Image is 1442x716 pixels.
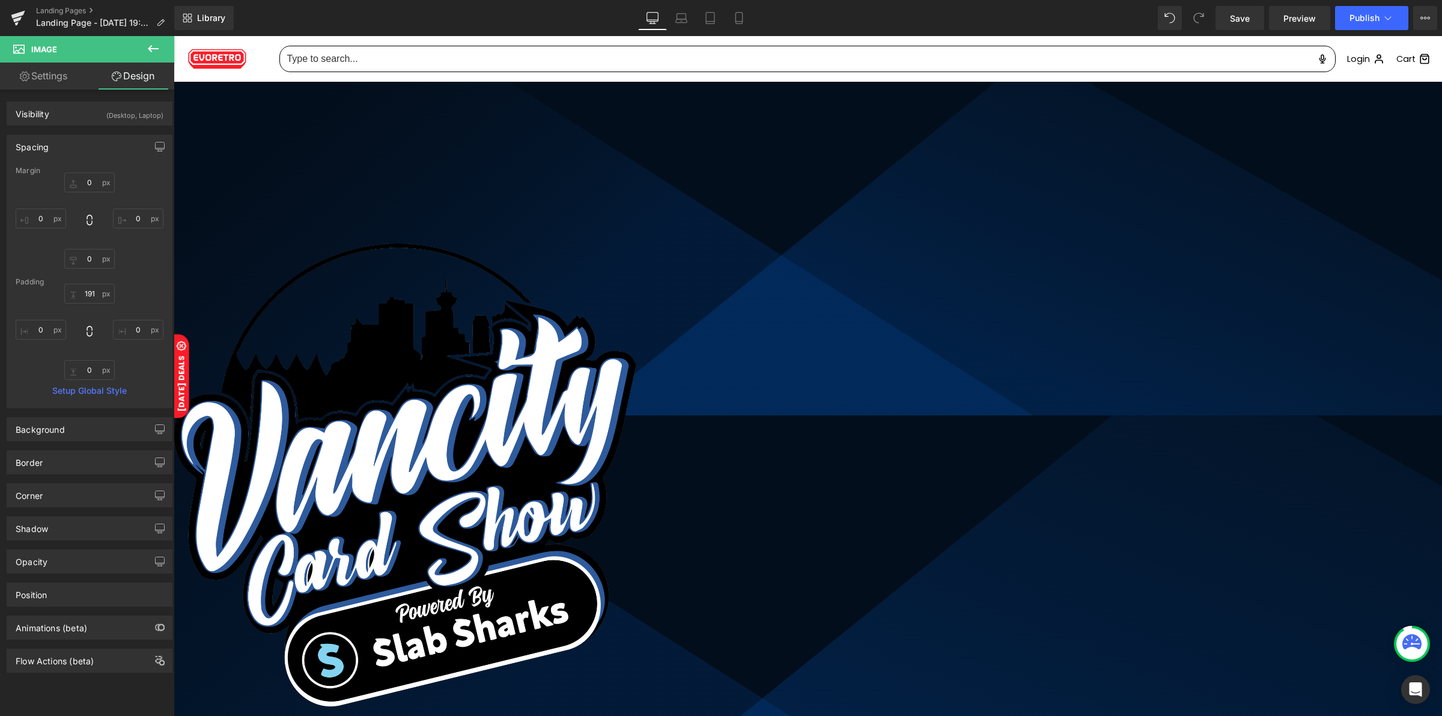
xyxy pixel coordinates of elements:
div: (Desktop, Laptop) [106,102,163,122]
a: Laptop [667,6,696,30]
div: Animations (beta) [16,616,87,633]
input: 0 [113,209,163,228]
div: Open Intercom Messenger [1401,675,1430,704]
span: Save [1230,12,1250,25]
input: 0 [16,320,66,340]
input: 0 [16,209,66,228]
span: Preview [1283,12,1316,25]
a: Landing Pages [36,6,174,16]
span: Publish [1349,13,1380,23]
iframe: To enrich screen reader interactions, please activate Accessibility in Grammarly extension settings [174,36,1442,716]
div: Shadow [16,517,48,534]
a: Mobile [725,6,753,30]
div: Spacing [16,135,49,152]
a: Desktop [638,6,667,30]
a: Tablet [696,6,725,30]
div: Padding [16,278,163,286]
div: Corner [16,484,43,501]
div: Background [16,418,65,435]
a: Design [90,63,177,90]
a: Setup Global Style [16,386,163,396]
div: Visibility [16,102,49,119]
button: Redo [1187,6,1211,30]
span: Library [197,13,225,23]
button: Undo [1158,6,1182,30]
input: 0 [64,173,115,192]
input: 0 [64,284,115,304]
span: Landing Page - [DATE] 19:24:40 [36,18,151,28]
div: Opacity [16,550,47,567]
button: More [1413,6,1437,30]
a: Preview [1269,6,1330,30]
a: New Library [174,6,234,30]
div: Position [16,583,47,600]
span: Image [31,44,57,54]
div: Flow Actions (beta) [16,649,94,666]
button: Publish [1335,6,1408,30]
div: Margin [16,167,163,175]
div: Border [16,451,43,468]
input: 0 [113,320,163,340]
input: 0 [64,249,115,269]
input: 0 [64,360,115,380]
